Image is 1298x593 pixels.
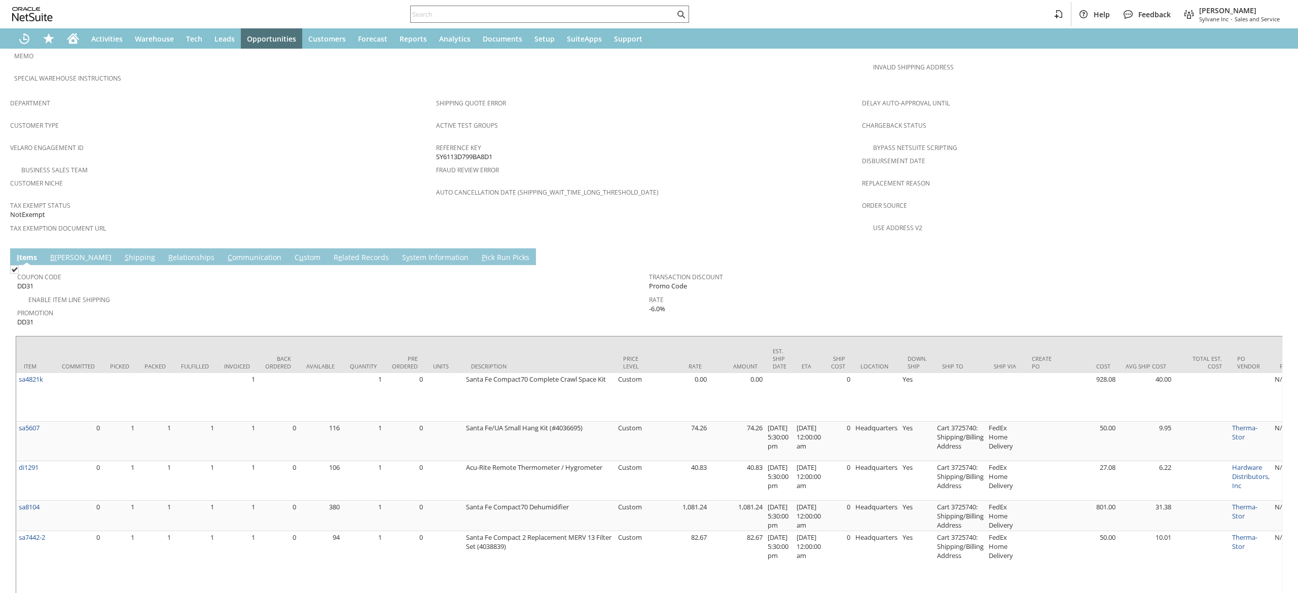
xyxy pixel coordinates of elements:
[986,422,1024,461] td: FedEx Home Delivery
[1231,15,1233,23] span: -
[1181,355,1222,370] div: Total Est. Cost
[1062,501,1118,531] td: 801.00
[214,34,235,44] span: Leads
[1232,502,1257,521] a: Therma-Stor
[19,375,43,384] a: sa4821k
[1126,362,1166,370] div: Avg Ship Cost
[661,362,702,370] div: Rate
[17,309,53,317] a: Promotion
[19,533,45,542] a: sa7442-2
[181,362,209,370] div: Fulfilled
[616,461,654,501] td: Custom
[1032,355,1055,370] div: Create PO
[709,422,765,461] td: 74.26
[862,201,907,210] a: Order Source
[873,63,954,71] a: Invalid Shipping Address
[265,355,291,370] div: Back Ordered
[19,502,40,511] a: sa8104
[482,252,486,262] span: P
[145,362,166,370] div: Packed
[342,422,384,461] td: 1
[10,201,70,210] a: Tax Exempt Status
[217,461,258,501] td: 1
[224,362,250,370] div: Invoiced
[102,422,137,461] td: 1
[1062,461,1118,501] td: 27.08
[166,252,217,264] a: Relationships
[934,461,986,501] td: Cart 3725740: Shipping/Billing Address
[10,121,59,130] a: Customer Type
[436,143,481,152] a: Reference Key
[433,28,477,49] a: Analytics
[900,501,934,531] td: Yes
[709,461,765,501] td: 40.83
[331,252,391,264] a: Related Records
[12,28,37,49] a: Recent Records
[534,34,555,44] span: Setup
[608,28,648,49] a: Support
[862,121,926,130] a: Chargeback Status
[62,362,95,370] div: Committed
[1118,373,1174,422] td: 40.00
[765,422,794,461] td: [DATE] 5:30:00 pm
[649,281,687,291] span: Promo Code
[61,28,85,49] a: Home
[1118,422,1174,461] td: 9.95
[50,252,55,262] span: B
[54,461,102,501] td: 0
[14,74,121,83] a: Special Warehouse Instructions
[129,28,180,49] a: Warehouse
[934,501,986,531] td: Cart 3725740: Shipping/Billing Address
[802,362,816,370] div: ETA
[208,28,241,49] a: Leads
[853,461,900,501] td: Headquarters
[400,34,427,44] span: Reports
[1237,355,1265,370] div: PO Vendor
[308,34,346,44] span: Customers
[400,252,471,264] a: System Information
[37,28,61,49] div: Shortcuts
[14,252,40,264] a: Items
[392,355,418,370] div: Pre Ordered
[54,422,102,461] td: 0
[561,28,608,49] a: SuiteApps
[986,501,1024,531] td: FedEx Home Delivery
[393,28,433,49] a: Reports
[528,28,561,49] a: Setup
[406,252,410,262] span: y
[823,422,853,461] td: 0
[258,461,299,501] td: 0
[21,166,88,174] a: Business Sales Team
[1270,250,1282,263] a: Unrolled view on
[228,252,232,262] span: C
[384,461,425,501] td: 0
[217,501,258,531] td: 1
[823,461,853,501] td: 0
[258,422,299,461] td: 0
[709,373,765,422] td: 0.00
[1235,15,1280,23] span: Sales and Service
[463,422,616,461] td: Santa Fe/UA Small Hang Kit (#4036695)
[463,373,616,422] td: Santa Fe Compact70 Complete Crawl Space Kit
[225,252,284,264] a: Communication
[823,501,853,531] td: 0
[10,99,50,107] a: Department
[853,422,900,461] td: Headquarters
[358,34,387,44] span: Forecast
[1062,373,1118,422] td: 928.08
[19,463,39,472] a: di1291
[173,461,217,501] td: 1
[436,166,499,174] a: Fraud Review Error
[1138,10,1171,19] span: Feedback
[709,501,765,531] td: 1,081.24
[463,501,616,531] td: Santa Fe Compact70 Dehumidifier
[942,362,979,370] div: Ship To
[306,362,335,370] div: Available
[934,422,986,461] td: Cart 3725740: Shipping/Billing Address
[873,143,957,152] a: Bypass NetSuite Scripting
[479,252,532,264] a: Pick Run Picks
[384,422,425,461] td: 0
[986,461,1024,501] td: FedEx Home Delivery
[10,224,106,233] a: Tax Exemption Document URL
[900,461,934,501] td: Yes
